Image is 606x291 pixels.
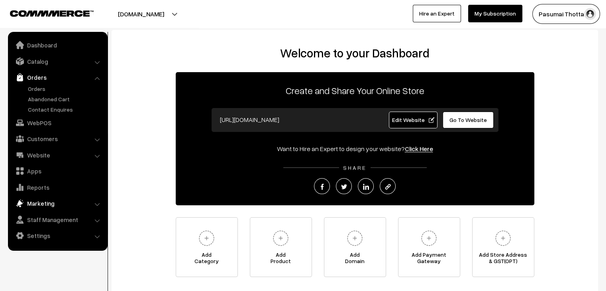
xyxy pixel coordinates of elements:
[10,164,105,178] a: Apps
[120,46,590,60] h2: Welcome to your Dashboard
[10,10,94,16] img: COMMMERCE
[196,227,218,249] img: plus.svg
[443,112,494,128] a: Go To Website
[398,217,460,277] a: Add PaymentGateway
[10,132,105,146] a: Customers
[10,38,105,52] a: Dashboard
[324,217,386,277] a: AddDomain
[324,252,386,267] span: Add Domain
[449,116,487,123] span: Go To Website
[10,8,80,18] a: COMMMERCE
[26,95,105,103] a: Abandoned Cart
[532,4,600,24] button: Pasumai Thotta…
[398,252,460,267] span: Add Payment Gateway
[90,4,192,24] button: [DOMAIN_NAME]
[10,180,105,195] a: Reports
[270,227,292,249] img: plus.svg
[10,212,105,227] a: Staff Management
[10,116,105,130] a: WebPOS
[176,144,534,153] div: Want to Hire an Expert to design your website?
[473,252,534,267] span: Add Store Address & GST(OPT)
[10,228,105,243] a: Settings
[344,227,366,249] img: plus.svg
[405,145,433,153] a: Click Here
[176,83,534,98] p: Create and Share Your Online Store
[413,5,461,22] a: Hire an Expert
[10,196,105,210] a: Marketing
[472,217,534,277] a: Add Store Address& GST(OPT)
[250,252,312,267] span: Add Product
[392,116,434,123] span: Edit Website
[26,105,105,114] a: Contact Enquires
[26,85,105,93] a: Orders
[389,112,437,128] a: Edit Website
[418,227,440,249] img: plus.svg
[584,8,596,20] img: user
[468,5,522,22] a: My Subscription
[10,70,105,85] a: Orders
[10,148,105,162] a: Website
[176,217,238,277] a: AddCategory
[339,164,371,171] span: SHARE
[250,217,312,277] a: AddProduct
[492,227,514,249] img: plus.svg
[176,252,237,267] span: Add Category
[10,54,105,69] a: Catalog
